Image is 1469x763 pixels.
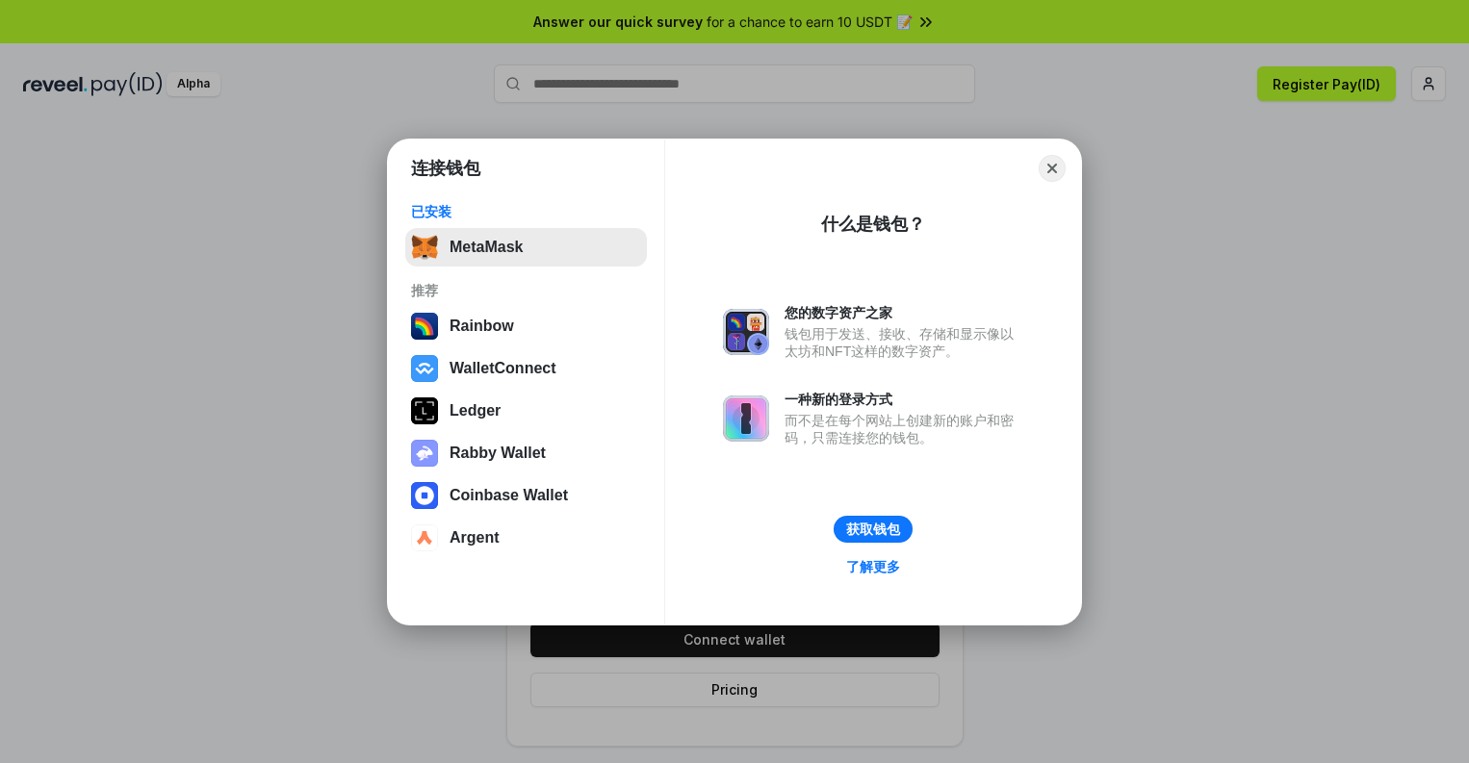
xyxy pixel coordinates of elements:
div: Argent [450,529,500,547]
h1: 连接钱包 [411,157,480,180]
button: Close [1039,155,1066,182]
button: Coinbase Wallet [405,476,647,515]
a: 了解更多 [835,554,912,579]
button: Rabby Wallet [405,434,647,472]
button: MetaMask [405,228,647,267]
button: Argent [405,519,647,557]
button: Ledger [405,392,647,430]
div: 一种新的登录方式 [785,391,1023,408]
div: Rabby Wallet [450,445,546,462]
div: 推荐 [411,282,641,299]
button: 获取钱包 [834,516,913,543]
div: 而不是在每个网站上创建新的账户和密码，只需连接您的钱包。 [785,412,1023,446]
img: svg+xml,%3Csvg%20xmlns%3D%22http%3A%2F%2Fwww.w3.org%2F2000%2Fsvg%22%20fill%3D%22none%22%20viewBox... [411,440,438,467]
div: Ledger [450,402,501,420]
div: 获取钱包 [846,521,900,538]
div: 什么是钱包？ [821,213,925,236]
img: svg+xml,%3Csvg%20width%3D%22120%22%20height%3D%22120%22%20viewBox%3D%220%200%20120%20120%22%20fil... [411,313,438,340]
button: Rainbow [405,307,647,345]
div: 您的数字资产之家 [785,304,1023,321]
img: svg+xml,%3Csvg%20width%3D%2228%22%20height%3D%2228%22%20viewBox%3D%220%200%2028%2028%22%20fill%3D... [411,482,438,509]
img: svg+xml,%3Csvg%20fill%3D%22none%22%20height%3D%2233%22%20viewBox%3D%220%200%2035%2033%22%20width%... [411,234,438,261]
div: 钱包用于发送、接收、存储和显示像以太坊和NFT这样的数字资产。 [785,325,1023,360]
div: WalletConnect [450,360,556,377]
button: WalletConnect [405,349,647,388]
img: svg+xml,%3Csvg%20xmlns%3D%22http%3A%2F%2Fwww.w3.org%2F2000%2Fsvg%22%20fill%3D%22none%22%20viewBox... [723,395,769,442]
div: 了解更多 [846,558,900,575]
img: svg+xml,%3Csvg%20xmlns%3D%22http%3A%2F%2Fwww.w3.org%2F2000%2Fsvg%22%20fill%3D%22none%22%20viewBox... [723,309,769,355]
div: Coinbase Wallet [450,487,568,504]
img: svg+xml,%3Csvg%20xmlns%3D%22http%3A%2F%2Fwww.w3.org%2F2000%2Fsvg%22%20width%3D%2228%22%20height%3... [411,397,438,424]
img: svg+xml,%3Csvg%20width%3D%2228%22%20height%3D%2228%22%20viewBox%3D%220%200%2028%2028%22%20fill%3D... [411,524,438,551]
img: svg+xml,%3Csvg%20width%3D%2228%22%20height%3D%2228%22%20viewBox%3D%220%200%2028%2028%22%20fill%3D... [411,355,438,382]
div: Rainbow [450,318,514,335]
div: 已安装 [411,203,641,220]
div: MetaMask [450,239,523,256]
